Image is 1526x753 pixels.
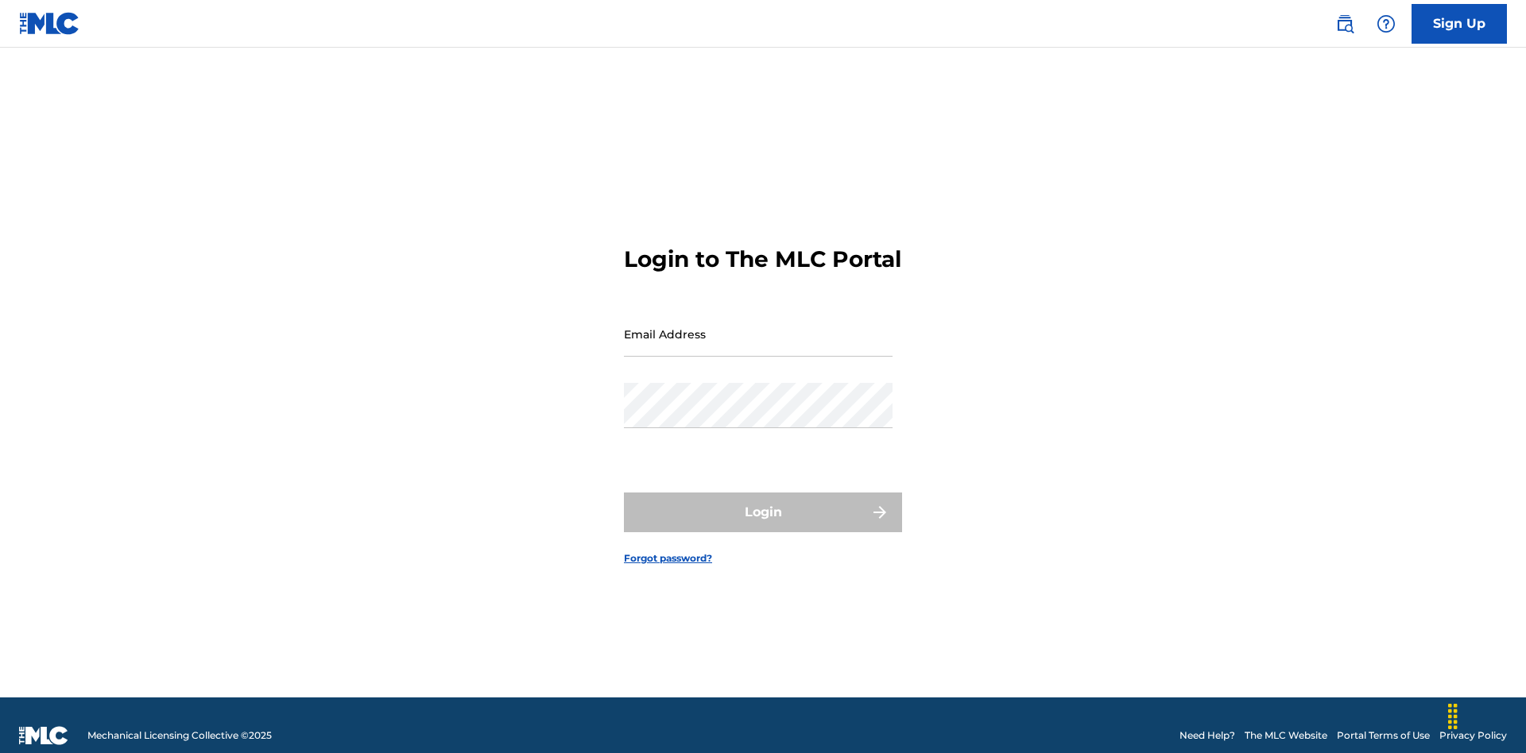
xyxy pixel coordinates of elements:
img: search [1335,14,1354,33]
img: help [1377,14,1396,33]
a: Portal Terms of Use [1337,728,1430,743]
div: Help [1370,8,1402,40]
a: Privacy Policy [1439,728,1507,743]
a: Need Help? [1179,728,1235,743]
img: logo [19,726,68,745]
a: The MLC Website [1245,728,1327,743]
iframe: Chat Widget [1447,677,1526,753]
h3: Login to The MLC Portal [624,245,901,273]
img: MLC Logo [19,12,80,35]
a: Public Search [1329,8,1361,40]
div: Drag [1440,693,1466,740]
a: Forgot password? [624,551,712,566]
span: Mechanical Licensing Collective © 2025 [87,728,272,743]
a: Sign Up [1412,4,1507,44]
